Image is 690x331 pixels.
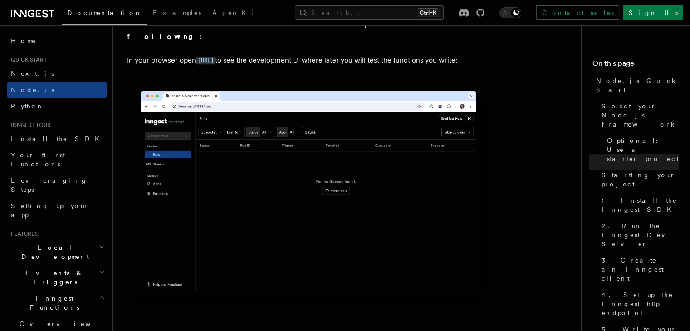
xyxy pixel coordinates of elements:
[153,9,201,16] span: Examples
[11,102,44,110] span: Python
[147,3,207,24] a: Examples
[7,56,47,63] span: Quick start
[127,19,448,41] strong: You should see a similar output to the following:
[7,243,99,261] span: Local Development
[11,70,54,77] span: Next.js
[7,33,107,49] a: Home
[62,3,147,25] a: Documentation
[7,268,99,287] span: Events & Triggers
[499,7,521,18] button: Toggle dark mode
[598,167,679,192] a: Starting your project
[207,3,266,24] a: AgentKit
[536,5,619,20] a: Contact sales
[212,9,260,16] span: AgentKit
[11,202,89,219] span: Setting up your app
[7,122,51,129] span: Inngest tour
[7,98,107,114] a: Python
[11,151,65,168] span: Your first Functions
[196,56,215,64] a: [URL]
[623,5,683,20] a: Sign Up
[20,320,113,327] span: Overview
[7,147,107,172] a: Your first Functions
[127,54,490,67] p: In your browser open to see the development UI where later you will test the functions you write:
[592,73,679,98] a: Node.js Quick Start
[602,221,679,248] span: 2. Run the Inngest Dev Server
[598,252,679,287] a: 3. Create an Inngest client
[598,98,679,132] a: Select your Node.js framework
[607,136,679,163] span: Optional: Use a starter project
[7,230,38,238] span: Features
[7,294,98,312] span: Inngest Functions
[11,135,105,142] span: Install the SDK
[127,82,490,310] img: Inngest Dev Server's 'Runs' tab with no data
[196,57,215,64] code: [URL]
[598,218,679,252] a: 2. Run the Inngest Dev Server
[7,131,107,147] a: Install the SDK
[11,36,36,45] span: Home
[596,76,679,94] span: Node.js Quick Start
[598,287,679,321] a: 4. Set up the Inngest http endpoint
[295,5,444,20] button: Search...Ctrl+K
[7,82,107,98] a: Node.js
[603,132,679,167] a: Optional: Use a starter project
[602,196,679,214] span: 1. Install the Inngest SDK
[7,290,107,316] button: Inngest Functions
[127,18,490,43] summary: You should see a similar output to the following:
[7,265,107,290] button: Events & Triggers
[7,172,107,198] a: Leveraging Steps
[418,8,438,17] kbd: Ctrl+K
[598,192,679,218] a: 1. Install the Inngest SDK
[67,9,142,16] span: Documentation
[602,170,679,189] span: Starting your project
[7,239,107,265] button: Local Development
[602,256,679,283] span: 3. Create an Inngest client
[11,86,54,93] span: Node.js
[602,102,679,129] span: Select your Node.js framework
[592,58,679,73] h4: On this page
[7,198,107,223] a: Setting up your app
[11,177,88,193] span: Leveraging Steps
[7,65,107,82] a: Next.js
[602,290,679,317] span: 4. Set up the Inngest http endpoint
